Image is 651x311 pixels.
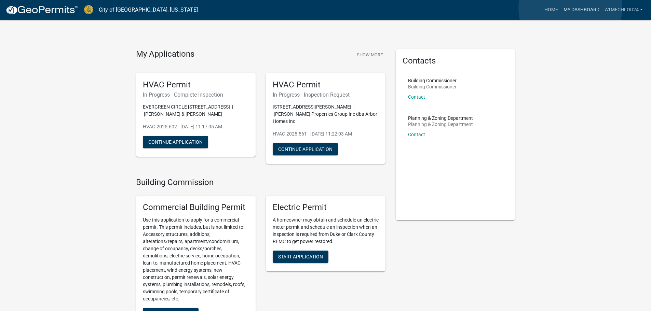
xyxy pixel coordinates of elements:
[143,136,208,148] button: Continue Application
[273,251,328,263] button: Start Application
[408,122,473,127] p: Planning & Zoning Department
[408,78,457,83] p: Building Commissioner
[143,216,249,302] p: Use this application to apply for a commercial permit. This permit includes, but is not limited t...
[403,56,508,66] h5: Contacts
[136,178,385,187] h4: Building Commission
[408,84,457,89] p: Building Commissioner
[542,3,561,16] a: Home
[273,216,379,245] p: A homeowner may obtain and schedule an electric meter permit and schedule an inspection when an i...
[143,123,249,130] p: HVAC-2025-602 - [DATE] 11:17:05 AM
[143,202,249,212] h5: Commercial Building Permit
[273,91,379,98] h6: In Progress - Inspection Request
[84,5,93,14] img: City of Jeffersonville, Indiana
[561,3,602,16] a: My Dashboard
[143,103,249,118] p: EVERGREEN CIRCLE [STREET_ADDRESS] | [PERSON_NAME] & [PERSON_NAME]
[273,130,379,138] p: HVAC-2025-561 - [DATE] 11:22:03 AM
[408,132,425,137] a: Contact
[143,91,249,98] h6: In Progress - Complete Inspection
[354,49,385,60] button: Show More
[278,254,323,259] span: Start Application
[408,94,425,100] a: Contact
[273,143,338,155] button: Continue Application
[273,103,379,125] p: [STREET_ADDRESS][PERSON_NAME] | [PERSON_NAME] Properties Group Inc dba Arbor Homes Inc
[136,49,194,59] h4: My Applications
[99,4,198,16] a: City of [GEOGRAPHIC_DATA], [US_STATE]
[273,80,379,90] h5: HVAC Permit
[273,202,379,212] h5: Electric Permit
[143,80,249,90] h5: HVAC Permit
[602,3,646,16] a: A1MechLou24
[408,116,473,121] p: Planning & Zoning Department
